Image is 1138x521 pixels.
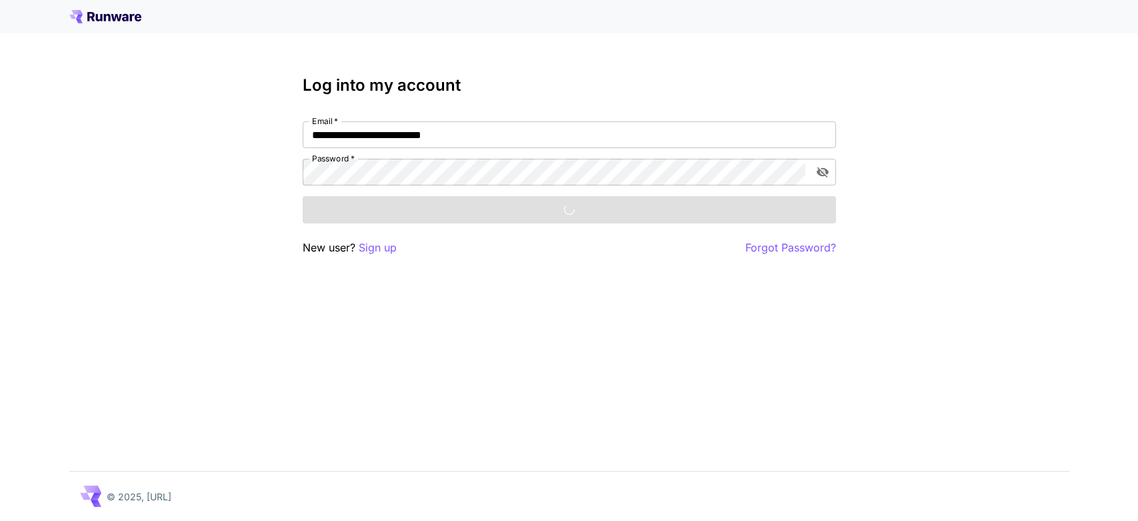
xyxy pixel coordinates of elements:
label: Password [312,153,355,164]
button: toggle password visibility [811,160,835,184]
button: Forgot Password? [745,239,836,256]
h3: Log into my account [303,76,836,95]
button: Sign up [359,239,397,256]
p: © 2025, [URL] [107,490,171,504]
p: New user? [303,239,397,256]
label: Email [312,115,338,127]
